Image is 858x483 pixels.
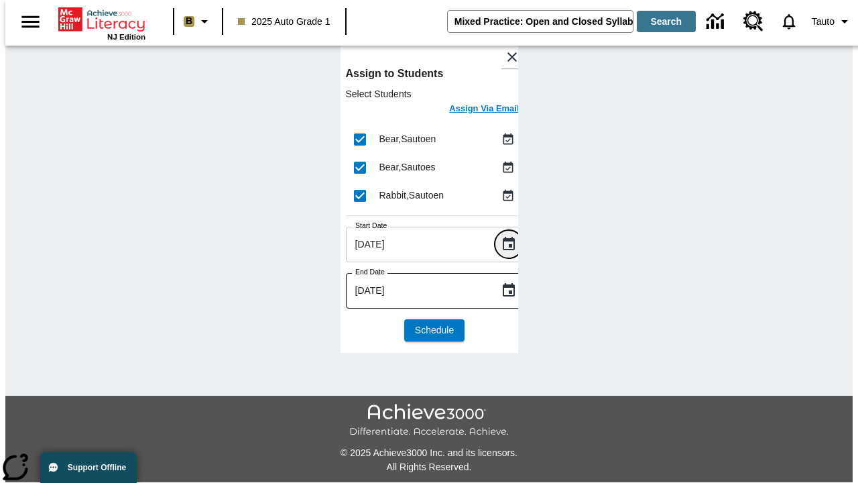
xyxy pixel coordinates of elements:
input: MMMM-DD-YYYY [346,273,490,309]
p: © 2025 Achieve3000 Inc. and its licensors. [5,446,853,460]
button: Boost Class color is light brown. Change class color [178,9,218,34]
span: B [186,13,192,30]
button: Schedule [404,319,465,341]
button: Assigned Sep 24 to Sep 24 [498,129,518,150]
div: Bear, Sautoes [379,160,498,174]
span: Bear , Sautoen [379,133,436,144]
span: Rabbit , Sautoen [379,190,444,201]
input: MMMM-DD-YYYY [346,227,490,262]
a: Home [58,6,145,33]
a: Resource Center, Will open in new tab [735,3,772,40]
span: Tauto [812,15,835,29]
button: Profile/Settings [806,9,858,34]
div: lesson details [341,40,518,353]
img: Achieve3000 Differentiate Accelerate Achieve [349,404,509,438]
div: Rabbit, Sautoen [379,189,498,203]
span: NJ Edition [107,33,145,41]
h6: Assign Via Email [449,101,519,117]
input: search field [448,11,633,32]
button: Choose date, selected date is Sep 25, 2025 [495,277,522,304]
h6: Assign to Students [346,64,524,83]
label: End Date [355,267,385,277]
p: All Rights Reserved. [5,460,853,474]
a: Data Center [698,3,735,40]
span: 2025 Auto Grade 1 [238,15,330,29]
button: Search [637,11,696,32]
button: Assigned Sep 24 to Sep 24 [498,186,518,206]
span: Bear , Sautoes [379,162,436,172]
button: Assigned Sep 24 to Sep 24 [498,158,518,178]
p: Select Students [346,87,524,101]
button: Choose date, selected date is Sep 25, 2025 [495,231,522,258]
button: Support Offline [40,452,137,483]
button: Assign Via Email [445,101,523,120]
button: Open side menu [11,2,50,42]
span: Schedule [415,323,454,337]
span: Support Offline [68,463,126,472]
a: Notifications [772,4,806,39]
div: Home [58,5,145,41]
label: Start Date [355,221,387,231]
div: Bear, Sautoen [379,132,498,146]
button: Close [501,46,524,68]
